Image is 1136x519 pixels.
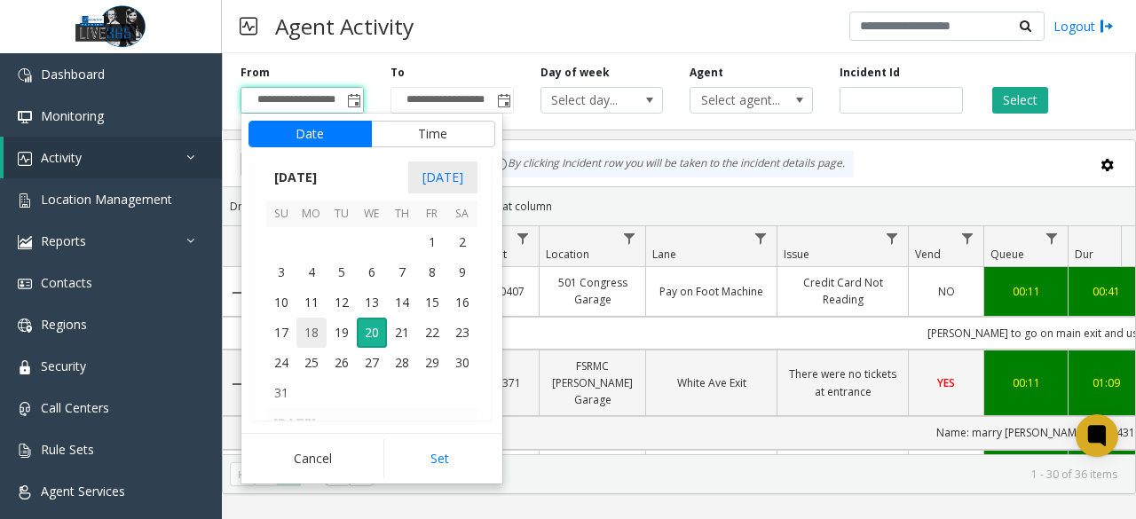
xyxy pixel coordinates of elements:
span: 31 [266,378,296,408]
span: Monitoring [41,107,104,124]
td: Sunday, August 31, 2025 [266,378,296,408]
kendo-pager-info: 1 - 30 of 36 items [384,467,1117,482]
a: 00:11 [995,283,1057,300]
a: 00:11 [995,374,1057,391]
label: Incident Id [840,65,900,81]
a: 0407 [495,283,528,300]
img: 'icon' [18,277,32,291]
td: Saturday, August 9, 2025 [447,257,477,287]
span: Toggle popup [493,88,513,113]
td: Thursday, August 28, 2025 [387,348,417,378]
img: logout [1100,17,1114,35]
span: Call Centers [41,399,109,416]
td: Thursday, August 7, 2025 [387,257,417,287]
span: 5 [327,257,357,287]
td: Monday, August 11, 2025 [296,287,327,318]
a: NO [919,283,973,300]
span: 18 [296,318,327,348]
a: Collapse Details [223,286,251,300]
a: Logout [1053,17,1114,35]
span: 11 [296,287,327,318]
span: 16 [447,287,477,318]
span: 1 [417,227,447,257]
h3: Agent Activity [266,4,422,48]
span: 6 [357,257,387,287]
td: Tuesday, August 5, 2025 [327,257,357,287]
img: 'icon' [18,444,32,458]
a: 371 [495,374,528,391]
a: Vend Filter Menu [956,226,980,250]
span: Security [41,358,86,374]
td: Sunday, August 24, 2025 [266,348,296,378]
span: Rule Sets [41,441,94,458]
span: Vend [915,247,941,262]
span: Activity [41,149,82,166]
span: Location Management [41,191,172,208]
span: 10 [266,287,296,318]
button: Select [992,87,1048,114]
th: Mo [296,201,327,228]
td: Friday, August 22, 2025 [417,318,447,348]
td: Sunday, August 10, 2025 [266,287,296,318]
span: [DATE] [266,164,325,191]
span: 24 [266,348,296,378]
span: 20 [357,318,387,348]
label: From [241,65,270,81]
a: 00:41 [1079,283,1132,300]
span: 27 [357,348,387,378]
th: Tu [327,201,357,228]
button: Time tab [371,121,495,147]
td: Tuesday, August 19, 2025 [327,318,357,348]
span: 9 [447,257,477,287]
span: Dashboard [41,66,105,83]
span: 22 [417,318,447,348]
span: 21 [387,318,417,348]
span: Issue [784,247,809,262]
td: Monday, August 18, 2025 [296,318,327,348]
span: 26 [327,348,357,378]
span: 4 [296,257,327,287]
a: Credit Card Not Reading [788,274,897,308]
a: Queue Filter Menu [1040,226,1064,250]
span: Select day... [541,88,638,113]
td: Sunday, August 17, 2025 [266,318,296,348]
span: [DATE] [408,161,477,193]
a: Pay on Foot Machine [657,283,766,300]
span: 8 [417,257,447,287]
img: 'icon' [18,318,32,333]
button: Set [383,439,495,478]
span: 13 [357,287,387,318]
td: Monday, August 25, 2025 [296,348,327,378]
span: Queue [990,247,1024,262]
span: Select agent... [690,88,787,113]
a: Issue Filter Menu [880,226,904,250]
span: Toggle popup [343,88,363,113]
th: Sa [447,201,477,228]
button: Date tab [248,121,372,147]
td: Saturday, August 23, 2025 [447,318,477,348]
img: 'icon' [18,152,32,166]
span: 23 [447,318,477,348]
span: 12 [327,287,357,318]
th: Th [387,201,417,228]
a: Lot Filter Menu [511,226,535,250]
img: 'icon' [18,360,32,374]
td: Wednesday, August 20, 2025 [357,318,387,348]
div: 01:09 [1079,374,1132,391]
a: White Ave Exit [657,374,766,391]
span: Contacts [41,274,92,291]
td: Tuesday, August 26, 2025 [327,348,357,378]
td: Wednesday, August 6, 2025 [357,257,387,287]
a: YES [919,374,973,391]
td: Saturday, August 2, 2025 [447,227,477,257]
th: We [357,201,387,228]
span: YES [937,375,955,390]
label: Day of week [540,65,610,81]
td: Wednesday, August 13, 2025 [357,287,387,318]
th: [DATE] [266,408,477,438]
label: To [390,65,405,81]
a: Activity [4,137,222,178]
